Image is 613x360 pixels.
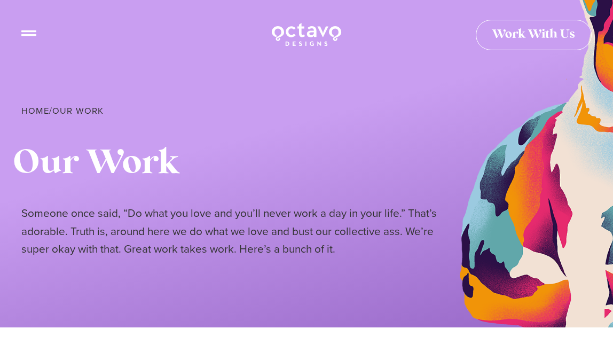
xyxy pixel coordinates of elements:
a: Home [21,104,49,118]
p: Someone once said, “Do what you love and you’ll never work a day in your life.” That’s adorable. ... [21,205,438,258]
span: / [21,104,104,118]
h1: Our Work [13,143,592,184]
span: Our Work [52,104,104,118]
